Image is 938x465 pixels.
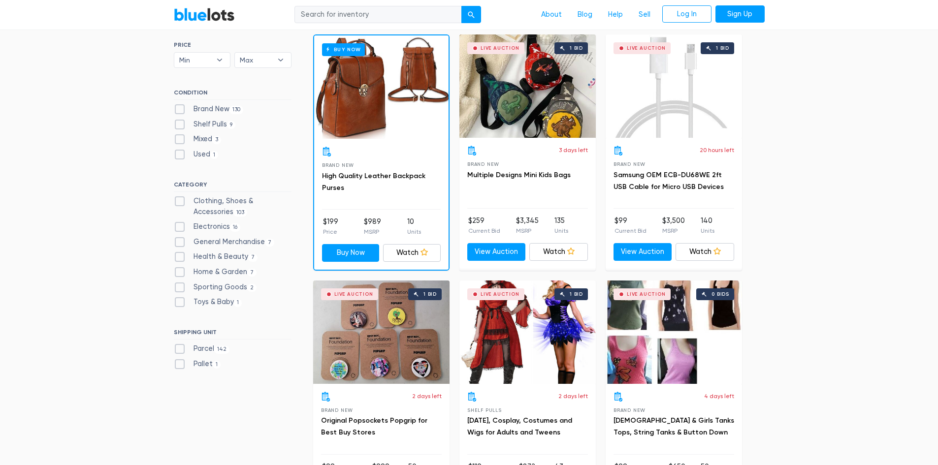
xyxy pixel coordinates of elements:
span: 130 [229,106,244,114]
label: Mixed [174,134,222,145]
label: Clothing, Shoes & Accessories [174,196,291,217]
span: 3 [212,136,222,144]
h6: CATEGORY [174,181,291,192]
div: Live Auction [627,46,666,51]
li: 135 [554,216,568,235]
span: Min [179,53,212,67]
span: 2 [247,284,257,292]
span: Brand New [322,162,354,168]
p: MSRP [516,226,539,235]
li: $3,500 [662,216,685,235]
a: About [533,5,570,24]
a: Live Auction 1 bid [606,34,742,138]
span: Brand New [614,407,646,413]
span: 16 [230,223,241,231]
label: Pallet [174,359,221,370]
p: 2 days left [412,392,442,401]
span: 7 [248,254,258,262]
a: Live Auction 1 bid [313,280,450,384]
a: Samsung OEM ECB-DU68WE 2ft USB Cable for Micro USB Devices [614,171,724,191]
a: Live Auction 1 bid [459,280,596,384]
div: 1 bid [570,292,583,297]
label: General Merchandise [174,237,275,248]
a: Live Auction 0 bids [606,280,742,384]
a: Live Auction 1 bid [459,34,596,138]
li: $199 [323,217,338,236]
li: 140 [701,216,714,235]
span: 1 [210,151,219,159]
div: Live Auction [481,292,519,297]
label: Parcel [174,343,230,354]
span: 7 [247,269,257,277]
a: Buy Now [314,35,449,139]
li: $989 [364,217,381,236]
p: Current Bid [615,226,647,235]
a: Buy Now [322,244,380,262]
label: Used [174,149,219,160]
div: Live Auction [627,292,666,297]
p: MSRP [662,226,685,235]
span: Brand New [614,161,646,167]
div: Live Auction [481,46,519,51]
a: BlueLots [174,7,235,22]
div: Live Auction [334,292,373,297]
a: View Auction [467,243,526,261]
p: Price [323,227,338,236]
li: $259 [468,216,500,235]
p: 2 days left [558,392,588,401]
p: 4 days left [704,392,734,401]
a: Log In [662,5,712,23]
h6: SHIPPING UNIT [174,329,291,340]
label: Sporting Goods [174,282,257,293]
div: 1 bid [423,292,437,297]
span: 142 [214,346,230,354]
h6: CONDITION [174,89,291,100]
a: Sell [631,5,658,24]
a: High Quality Leather Backpack Purses [322,172,425,192]
input: Search for inventory [294,6,462,24]
span: Brand New [321,407,353,413]
a: [DEMOGRAPHIC_DATA] & Girls Tanks Tops, String Tanks & Button Down [614,416,734,436]
label: Health & Beauty [174,251,258,262]
a: View Auction [614,243,672,261]
label: Shelf Pulls [174,119,236,130]
a: Original Popsockets Popgrip for Best Buy Stores [321,416,427,436]
label: Brand New [174,104,244,115]
a: Watch [529,243,588,261]
a: [DATE], Cosplay, Costumes and Wigs for Adults and Tweens [467,416,572,436]
a: Multiple Designs Mini Kids Bags [467,171,571,179]
a: Watch [676,243,734,261]
label: Home & Garden [174,267,257,278]
label: Electronics [174,221,241,232]
p: Current Bid [468,226,500,235]
div: 1 bid [570,46,583,51]
div: 1 bid [716,46,729,51]
div: 0 bids [712,292,729,297]
span: 1 [234,299,242,307]
p: Units [701,226,714,235]
span: 9 [227,121,236,129]
li: $3,345 [516,216,539,235]
b: ▾ [209,53,230,67]
h6: Buy Now [322,43,365,56]
p: 20 hours left [700,146,734,155]
span: Shelf Pulls [467,407,502,413]
a: Watch [383,244,441,262]
span: 103 [233,209,248,217]
a: Help [600,5,631,24]
p: 3 days left [559,146,588,155]
span: 1 [213,361,221,369]
p: Units [407,227,421,236]
p: Units [554,226,568,235]
a: Blog [570,5,600,24]
h6: PRICE [174,41,291,48]
label: Toys & Baby [174,297,242,308]
a: Sign Up [715,5,765,23]
span: Brand New [467,161,499,167]
li: 10 [407,217,421,236]
span: 7 [265,239,275,247]
p: MSRP [364,227,381,236]
b: ▾ [270,53,291,67]
span: Max [240,53,272,67]
li: $99 [615,216,647,235]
